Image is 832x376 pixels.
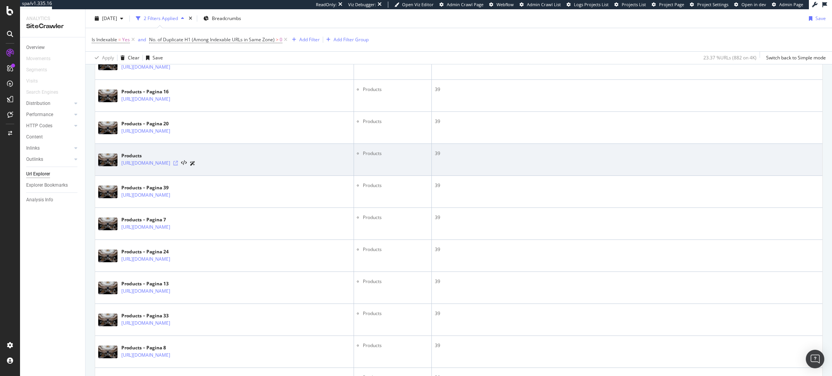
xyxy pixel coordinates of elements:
div: Add Filter [299,36,320,43]
li: Products [363,118,428,125]
img: main image [98,346,117,358]
a: Admin Crawl Page [439,2,483,8]
a: Outlinks [26,155,72,164]
a: Content [26,133,80,141]
a: Distribution [26,99,72,108]
div: Inlinks [26,144,40,152]
span: 2025 Aug. 6th [102,15,117,22]
a: Performance [26,111,72,119]
button: Save [806,12,826,25]
div: Movements [26,55,50,63]
div: ReadOnly: [316,2,337,8]
li: Products [363,310,428,317]
div: Url Explorer [26,170,50,178]
li: Products [363,246,428,253]
div: Open Intercom Messenger [806,350,824,368]
span: Admin Crawl Page [447,2,483,7]
a: [URL][DOMAIN_NAME] [121,255,170,263]
div: Overview [26,44,45,52]
a: Overview [26,44,80,52]
div: Segments [26,66,47,74]
a: [URL][DOMAIN_NAME] [121,159,170,167]
span: Yes [122,34,130,45]
span: Project Page [659,2,684,7]
span: Open in dev [741,2,766,7]
a: Visit Online Page [173,161,178,165]
a: [URL][DOMAIN_NAME] [121,287,170,295]
div: 39 [435,342,819,349]
div: Products – Pagina 13 [121,280,195,287]
div: 39 [435,214,819,221]
li: Products [363,278,428,285]
span: Projects List [622,2,646,7]
button: Add Filter Group [323,35,369,44]
li: Products [363,86,428,93]
div: Performance [26,111,53,119]
a: Admin Page [772,2,803,8]
a: Movements [26,55,58,63]
span: = [118,36,121,43]
a: Webflow [489,2,514,8]
div: Analytics [26,15,79,22]
div: Products – Pagina 8 [121,344,195,351]
a: Explorer Bookmarks [26,181,80,189]
li: Products [363,150,428,157]
div: times [187,15,194,22]
a: Search Engines [26,88,66,96]
div: Add Filter Group [334,36,369,43]
img: main image [98,282,117,294]
div: 39 [435,182,819,189]
img: main image [98,250,117,262]
span: Is Indexable [92,36,117,43]
img: main image [98,153,117,166]
a: Visits [26,77,45,85]
a: Url Explorer [26,170,80,178]
div: Visits [26,77,38,85]
button: View HTML Source [181,160,187,166]
a: Logs Projects List [567,2,609,8]
a: Projects List [614,2,646,8]
a: [URL][DOMAIN_NAME] [121,127,170,135]
span: Admin Crawl List [527,2,561,7]
div: Products – Pagina 7 [121,216,195,223]
div: 39 [435,310,819,317]
span: Logs Projects List [574,2,609,7]
div: 39 [435,150,819,157]
div: 39 [435,246,819,253]
a: AI Url Details [190,159,195,167]
button: Switch back to Simple mode [763,52,826,64]
div: Analysis Info [26,196,53,204]
div: 39 [435,278,819,285]
div: Switch back to Simple mode [766,54,826,61]
span: Admin Page [779,2,803,7]
div: 39 [435,118,819,125]
div: Products – Pagina 16 [121,88,195,95]
button: Clear [117,52,139,64]
div: HTTP Codes [26,122,52,130]
div: Products – Pagina 39 [121,184,195,191]
div: Viz Debugger: [348,2,376,8]
div: Save [153,54,163,61]
div: Search Engines [26,88,58,96]
div: Outlinks [26,155,43,164]
div: Products [121,152,195,159]
a: Inlinks [26,144,72,152]
img: main image [98,314,117,326]
button: Add Filter [289,35,320,44]
span: No. of Duplicate H1 (Among Indexable URLs in Same Zone) [149,36,275,43]
a: Project Page [652,2,684,8]
img: main image [98,185,117,198]
div: Distribution [26,99,50,108]
a: Segments [26,66,55,74]
button: Breadcrumbs [200,12,244,25]
a: [URL][DOMAIN_NAME] [121,95,170,103]
div: 2 Filters Applied [144,15,178,22]
img: main image [98,89,117,102]
a: Admin Crawl List [520,2,561,8]
button: and [138,36,146,43]
a: [URL][DOMAIN_NAME] [121,191,170,199]
span: Project Settings [697,2,728,7]
a: Open in dev [734,2,766,8]
li: Products [363,182,428,189]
